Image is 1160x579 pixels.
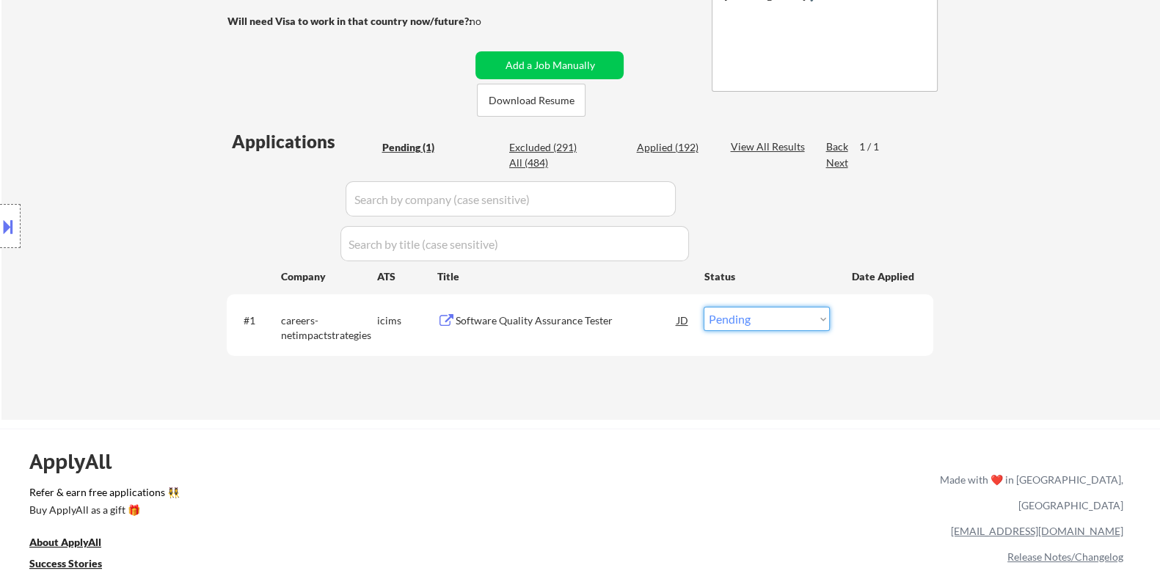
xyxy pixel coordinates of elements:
div: View All Results [730,139,809,154]
button: Download Resume [477,84,586,117]
div: careers-netimpactstrategies [280,313,376,342]
u: Success Stories [29,557,102,569]
u: About ApplyAll [29,536,101,548]
a: [EMAIL_ADDRESS][DOMAIN_NAME] [951,525,1123,537]
button: Add a Job Manually [475,51,624,79]
div: Next [825,156,849,170]
a: Refer & earn free applications 👯‍♀️ [29,487,633,503]
div: Buy ApplyAll as a gift 🎁 [29,505,176,515]
strong: Will need Visa to work in that country now/future?: [227,15,471,27]
div: Title [437,269,690,284]
div: icims [376,313,437,328]
div: Company [280,269,376,284]
div: Made with ❤️ in [GEOGRAPHIC_DATA], [GEOGRAPHIC_DATA] [934,467,1123,518]
div: no [469,14,511,29]
div: Applications [231,133,376,150]
div: Software Quality Assurance Tester [455,313,676,328]
a: Release Notes/Changelog [1007,550,1123,563]
div: Applied (192) [636,140,710,155]
a: About ApplyAll [29,535,122,553]
div: ApplyAll [29,449,128,474]
div: ATS [376,269,437,284]
div: All (484) [509,156,583,170]
a: Success Stories [29,556,122,575]
div: Date Applied [851,269,916,284]
input: Search by company (case sensitive) [346,181,676,216]
input: Search by title (case sensitive) [340,226,689,261]
div: JD [675,307,690,333]
div: Excluded (291) [509,140,583,155]
div: Status [704,263,830,289]
div: Pending (1) [382,140,455,155]
div: 1 / 1 [858,139,892,154]
a: Buy ApplyAll as a gift 🎁 [29,503,176,521]
div: Back [825,139,849,154]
